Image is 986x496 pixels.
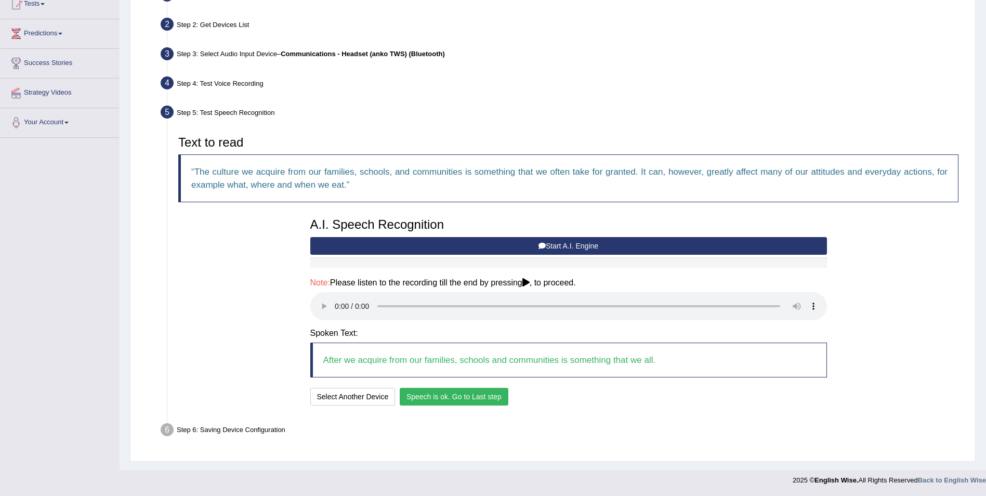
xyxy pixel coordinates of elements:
strong: English Wise. [814,476,858,484]
a: Back to English Wise [918,476,986,484]
button: Speech is ok. Go to Last step [400,388,508,406]
blockquote: After we acquire from our families, schools and communities is something that we all. [310,343,827,377]
q: The culture we acquire from our families, schools, and communities is something that we often tak... [191,167,948,190]
button: Select Another Device [310,388,396,406]
button: Start A.I. Engine [310,237,827,255]
a: Strategy Videos [1,79,119,105]
div: Step 6: Saving Device Configuration [156,420,970,443]
div: 2025 © All Rights Reserved [793,470,986,485]
a: Predictions [1,19,119,45]
div: Step 2: Get Devices List [156,15,970,37]
span: Note: [310,278,330,287]
div: Step 3: Select Audio Input Device [156,44,970,67]
b: Communications - Headset (anko TWS) (Bluetooth) [281,50,445,58]
h3: A.I. Speech Recognition [310,218,827,231]
h3: Text to read [178,136,958,149]
h4: Spoken Text: [310,329,827,338]
div: Step 4: Test Voice Recording [156,73,970,96]
a: Your Account [1,108,119,134]
h4: Please listen to the recording till the end by pressing , to proceed. [310,278,827,288]
span: – [277,50,445,58]
a: Success Stories [1,49,119,75]
div: Step 5: Test Speech Recognition [156,102,970,125]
